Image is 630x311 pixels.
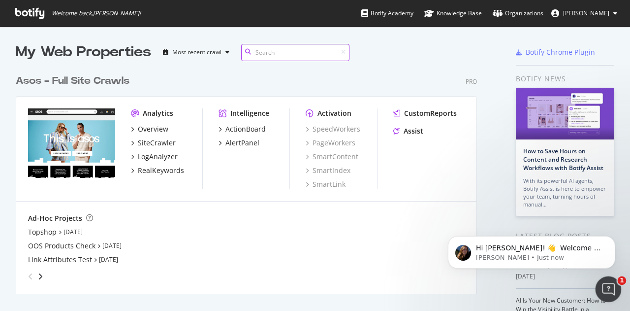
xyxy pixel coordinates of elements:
[466,77,477,86] div: Pro
[230,108,269,118] div: Intelligence
[393,126,423,136] a: Assist
[523,147,603,172] a: How to Save Hours on Content and Research Workflows with Botify Assist
[424,8,482,18] div: Knowledge Base
[516,47,595,57] a: Botify Chrome Plugin
[543,5,625,21] button: [PERSON_NAME]
[219,124,266,134] a: ActionBoard
[306,179,346,189] a: SmartLink
[306,166,350,175] a: SmartIndex
[306,124,360,134] a: SpeedWorkers
[618,276,627,285] span: 1
[219,138,259,148] a: AlertPanel
[16,74,133,88] a: Asos - Full Site Crawls
[404,126,423,136] div: Assist
[393,108,457,118] a: CustomReports
[241,44,349,61] input: Search
[516,73,614,84] div: Botify news
[306,138,355,148] a: PageWorkers
[16,42,151,62] div: My Web Properties
[138,152,178,162] div: LogAnalyzer
[28,108,115,178] img: www.asos.com
[138,166,184,175] div: RealKeywords
[404,108,457,118] div: CustomReports
[596,276,622,303] iframe: Intercom live chat
[159,44,233,60] button: Most recent crawl
[16,62,485,294] div: grid
[433,215,630,284] iframe: Intercom notifications message
[225,138,259,148] div: AlertPanel
[317,108,351,118] div: Activation
[131,138,176,148] a: SiteCrawler
[131,166,184,175] a: RealKeywords
[131,152,178,162] a: LogAnalyzer
[138,124,168,134] div: Overview
[526,47,595,57] div: Botify Chrome Plugin
[172,49,221,55] div: Most recent crawl
[131,124,168,134] a: Overview
[143,108,173,118] div: Analytics
[361,8,413,18] div: Botify Academy
[28,241,95,251] a: OOS Products Check
[28,255,92,265] a: Link Attributes Test
[306,152,358,162] a: SmartContent
[63,228,83,236] a: [DATE]
[52,9,141,17] span: Welcome back, [PERSON_NAME] !
[37,272,44,281] div: angle-right
[99,255,118,264] a: [DATE]
[16,74,129,88] div: Asos - Full Site Crawls
[102,242,122,250] a: [DATE]
[28,213,82,223] div: Ad-Hoc Projects
[493,8,543,18] div: Organizations
[28,227,57,237] a: Topshop
[138,138,176,148] div: SiteCrawler
[563,9,609,17] span: Davide Berardinelli
[516,88,614,139] img: How to Save Hours on Content and Research Workflows with Botify Assist
[225,124,266,134] div: ActionBoard
[523,177,607,208] div: With its powerful AI agents, Botify Assist is here to empower your team, turning hours of manual…
[24,269,37,284] div: angle-left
